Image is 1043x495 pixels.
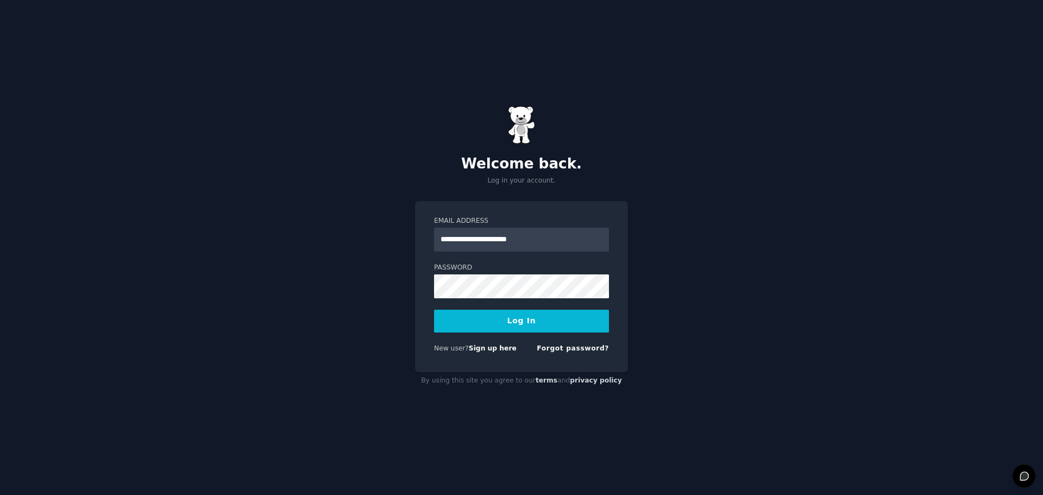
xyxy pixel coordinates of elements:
[508,106,535,144] img: Gummy Bear
[537,344,609,352] a: Forgot password?
[434,344,469,352] span: New user?
[434,263,609,273] label: Password
[570,377,622,384] a: privacy policy
[469,344,517,352] a: Sign up here
[415,155,628,173] h2: Welcome back.
[415,176,628,186] p: Log in your account.
[415,372,628,390] div: By using this site you agree to our and
[434,216,609,226] label: Email Address
[536,377,557,384] a: terms
[434,310,609,333] button: Log In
